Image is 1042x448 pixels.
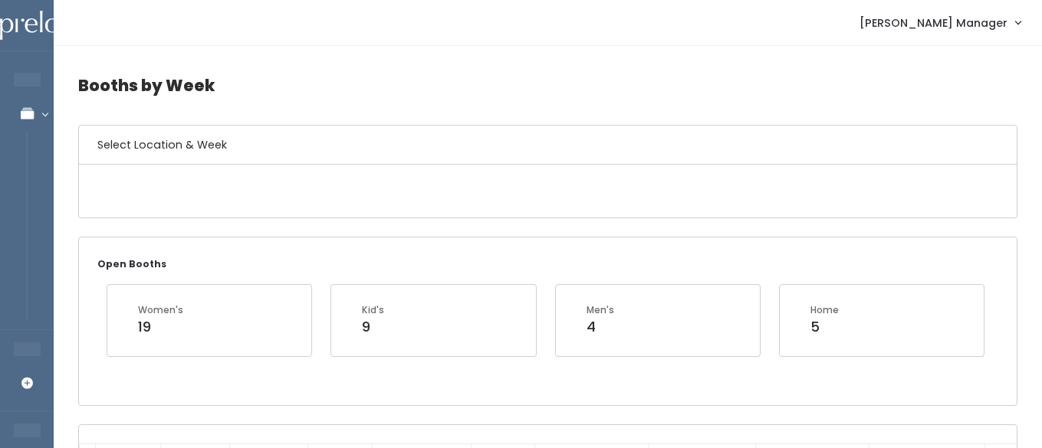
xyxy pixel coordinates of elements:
div: 9 [362,317,384,337]
div: Home [810,303,839,317]
div: 5 [810,317,839,337]
a: [PERSON_NAME] Manager [844,6,1036,39]
div: Women's [138,303,183,317]
span: [PERSON_NAME] Manager [860,15,1007,31]
div: 4 [587,317,614,337]
div: Men's [587,303,614,317]
div: Kid's [362,303,384,317]
h4: Booths by Week [78,64,1017,106]
h6: Select Location & Week [79,126,1017,165]
small: Open Booths [97,257,166,270]
div: 19 [138,317,183,337]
